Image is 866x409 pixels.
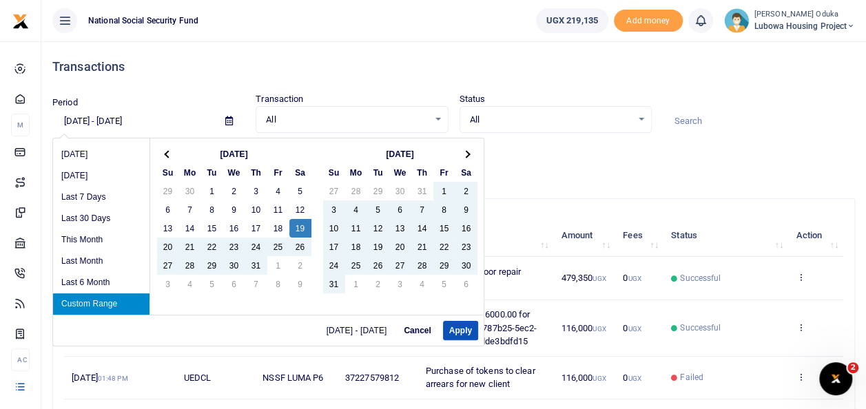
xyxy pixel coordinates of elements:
a: UGX 219,135 [536,8,608,33]
td: 9 [223,200,245,219]
th: Sa [289,163,311,182]
th: Tu [201,163,223,182]
td: 11 [345,219,367,238]
img: profile-user [724,8,749,33]
td: 11 [267,200,289,219]
small: UGX [592,375,606,382]
li: Last 7 Days [53,187,150,208]
td: 5 [289,182,311,200]
td: 4 [345,200,367,219]
td: 23 [223,238,245,256]
th: Action: activate to sort column ascending [788,214,843,257]
li: [DATE] [53,165,150,187]
td: 28 [179,256,201,275]
td: 2 [223,182,245,200]
th: Amount: activate to sort column ascending [553,214,615,257]
span: 0 [623,323,641,333]
span: Purchase of tokens to clear arrears for new client [426,366,535,390]
td: 25 [345,256,367,275]
td: 2 [455,182,477,200]
label: Period [52,96,78,109]
td: 29 [201,256,223,275]
td: 9 [289,275,311,293]
li: M [11,114,30,136]
td: 12 [289,200,311,219]
td: 13 [389,219,411,238]
small: [PERSON_NAME] Oduka [754,9,855,21]
th: Th [245,163,267,182]
li: Last 30 Days [53,208,150,229]
span: 37227579812 [345,373,399,383]
td: 17 [323,238,345,256]
td: 21 [179,238,201,256]
td: 27 [323,182,345,200]
small: UGX [628,375,641,382]
th: Fees: activate to sort column ascending [615,214,663,257]
td: 31 [245,256,267,275]
li: Custom Range [53,293,150,315]
label: Status [460,92,486,106]
span: Successful [680,322,721,334]
iframe: Intercom live chat [819,362,852,395]
td: 2 [367,275,389,293]
td: 26 [367,256,389,275]
th: Fr [433,163,455,182]
td: 1 [201,182,223,200]
td: 18 [345,238,367,256]
td: 7 [179,200,201,219]
small: UGX [628,325,641,333]
td: 3 [245,182,267,200]
td: 5 [433,275,455,293]
td: 12 [367,219,389,238]
th: Tu [367,163,389,182]
span: All [266,113,428,127]
a: Add money [614,14,683,25]
span: 0 [623,373,641,383]
td: 20 [389,238,411,256]
small: UGX [592,275,606,282]
td: 6 [157,200,179,219]
td: 27 [157,256,179,275]
li: [DATE] [53,144,150,165]
th: Mo [179,163,201,182]
td: 3 [157,275,179,293]
small: UGX [628,275,641,282]
button: Cancel [398,321,437,340]
td: 8 [267,275,289,293]
td: 21 [411,238,433,256]
td: 22 [201,238,223,256]
td: 16 [223,219,245,238]
td: 5 [201,275,223,293]
li: Last Month [53,251,150,272]
td: 27 [389,256,411,275]
td: 26 [289,238,311,256]
td: 14 [179,219,201,238]
li: Wallet ballance [530,8,614,33]
td: 29 [367,182,389,200]
td: 7 [411,200,433,219]
td: 3 [323,200,345,219]
td: 28 [411,256,433,275]
td: 5 [367,200,389,219]
th: Su [157,163,179,182]
td: 6 [455,275,477,293]
td: 8 [201,200,223,219]
td: 4 [267,182,289,200]
th: We [389,163,411,182]
td: 29 [157,182,179,200]
th: [DATE] [345,145,455,163]
th: Fr [267,163,289,182]
td: 1 [267,256,289,275]
td: 22 [433,238,455,256]
small: UGX [592,325,606,333]
li: Last 6 Month [53,272,150,293]
span: 116,000 [561,323,606,333]
input: select period [52,109,214,133]
span: UEDCL [184,373,212,383]
span: Lubowa Housing Project [754,20,855,32]
td: 19 [289,219,311,238]
td: 15 [433,219,455,238]
button: Apply [443,321,478,340]
th: Th [411,163,433,182]
span: [DATE] - [DATE] [327,326,393,335]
